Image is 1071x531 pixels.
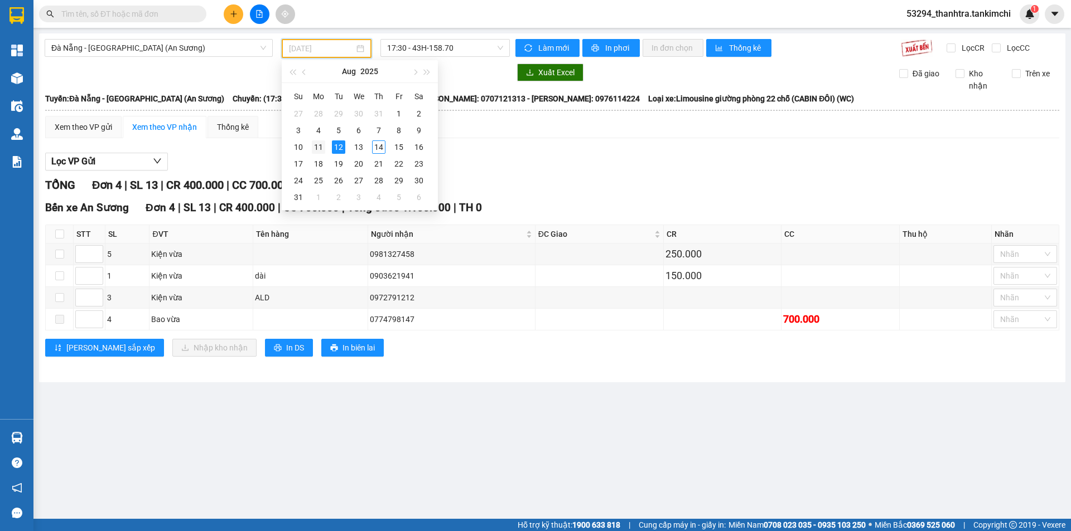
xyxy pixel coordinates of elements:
[348,201,451,214] span: Tổng cước 1.100.000
[292,157,305,170] div: 17
[74,225,105,243] th: STT
[312,157,325,170] div: 18
[389,122,409,139] td: 2025-08-08
[392,107,406,120] div: 1
[332,157,345,170] div: 19
[151,248,250,260] div: Kiện vừa
[389,172,409,189] td: 2025-08-29
[281,10,289,18] span: aim
[370,291,533,304] div: 0972791212
[46,10,54,18] span: search
[389,139,409,155] td: 2025-08-15
[11,100,23,112] img: warehouse-icon
[342,60,356,82] button: Aug
[292,107,305,120] div: 27
[389,87,409,105] th: Fr
[11,128,23,140] img: warehouse-icon
[224,4,243,24] button: plus
[605,42,631,54] span: In phơi
[332,191,345,204] div: 2
[321,339,384,357] button: printerIn biên lai
[124,178,127,192] span: |
[329,139,349,155] td: 2025-08-12
[706,39,771,57] button: bar-chartThống kê
[459,201,482,214] span: TH 0
[308,155,329,172] td: 2025-08-18
[292,174,305,187] div: 24
[370,313,533,325] div: 0774798147
[370,248,533,260] div: 0981327458
[12,483,22,493] span: notification
[255,10,263,18] span: file-add
[392,140,406,154] div: 15
[664,225,782,243] th: CR
[217,121,249,133] div: Thống kê
[392,191,406,204] div: 5
[875,519,955,531] span: Miền Bắc
[288,122,308,139] td: 2025-08-03
[166,178,224,192] span: CR 400.000
[869,523,872,527] span: ⚪️
[665,246,780,262] div: 250.000
[54,344,62,353] span: sort-ascending
[329,122,349,139] td: 2025-08-05
[352,140,365,154] div: 13
[412,140,426,154] div: 16
[907,520,955,529] strong: 0369 525 060
[349,155,369,172] td: 2025-08-20
[1031,5,1039,13] sup: 1
[665,268,780,284] div: 150.000
[255,291,366,304] div: ALD
[308,87,329,105] th: Mo
[517,64,583,81] button: downloadXuất Excel
[729,519,866,531] span: Miền Nam
[901,39,933,57] img: 9k=
[288,139,308,155] td: 2025-08-10
[226,178,229,192] span: |
[51,40,266,56] span: Đà Nẵng - Sài Gòn (An Sương)
[1021,67,1054,80] span: Trên xe
[276,4,295,24] button: aim
[286,342,304,354] span: In DS
[349,87,369,105] th: We
[233,92,314,105] span: Chuyến: (17:30 [DATE])
[308,189,329,206] td: 2025-09-01
[107,313,147,325] div: 4
[963,519,965,531] span: |
[964,67,1004,92] span: Kho nhận
[12,508,22,518] span: message
[349,189,369,206] td: 2025-09-03
[409,172,429,189] td: 2025-08-30
[409,139,429,155] td: 2025-08-16
[308,139,329,155] td: 2025-08-11
[107,270,147,282] div: 1
[392,174,406,187] div: 29
[372,124,385,137] div: 7
[349,139,369,155] td: 2025-08-13
[370,270,533,282] div: 0903621941
[349,122,369,139] td: 2025-08-06
[387,40,503,56] span: 17:30 - 43H-158.70
[11,72,23,84] img: warehouse-icon
[253,225,368,243] th: Tên hàng
[107,291,147,304] div: 3
[349,172,369,189] td: 2025-08-27
[783,311,898,327] div: 700.000
[288,87,308,105] th: Su
[161,178,163,192] span: |
[454,201,456,214] span: |
[289,42,354,55] input: 12/08/2025
[329,87,349,105] th: Tu
[372,191,385,204] div: 4
[312,107,325,120] div: 28
[369,155,389,172] td: 2025-08-21
[288,172,308,189] td: 2025-08-24
[11,432,23,444] img: warehouse-icon
[781,225,900,243] th: CC
[352,191,365,204] div: 3
[45,94,224,103] b: Tuyến: Đà Nẵng - [GEOGRAPHIC_DATA] (An Sương)
[352,157,365,170] div: 20
[518,519,620,531] span: Hỗ trợ kỹ thuật:
[389,155,409,172] td: 2025-08-22
[352,107,365,120] div: 30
